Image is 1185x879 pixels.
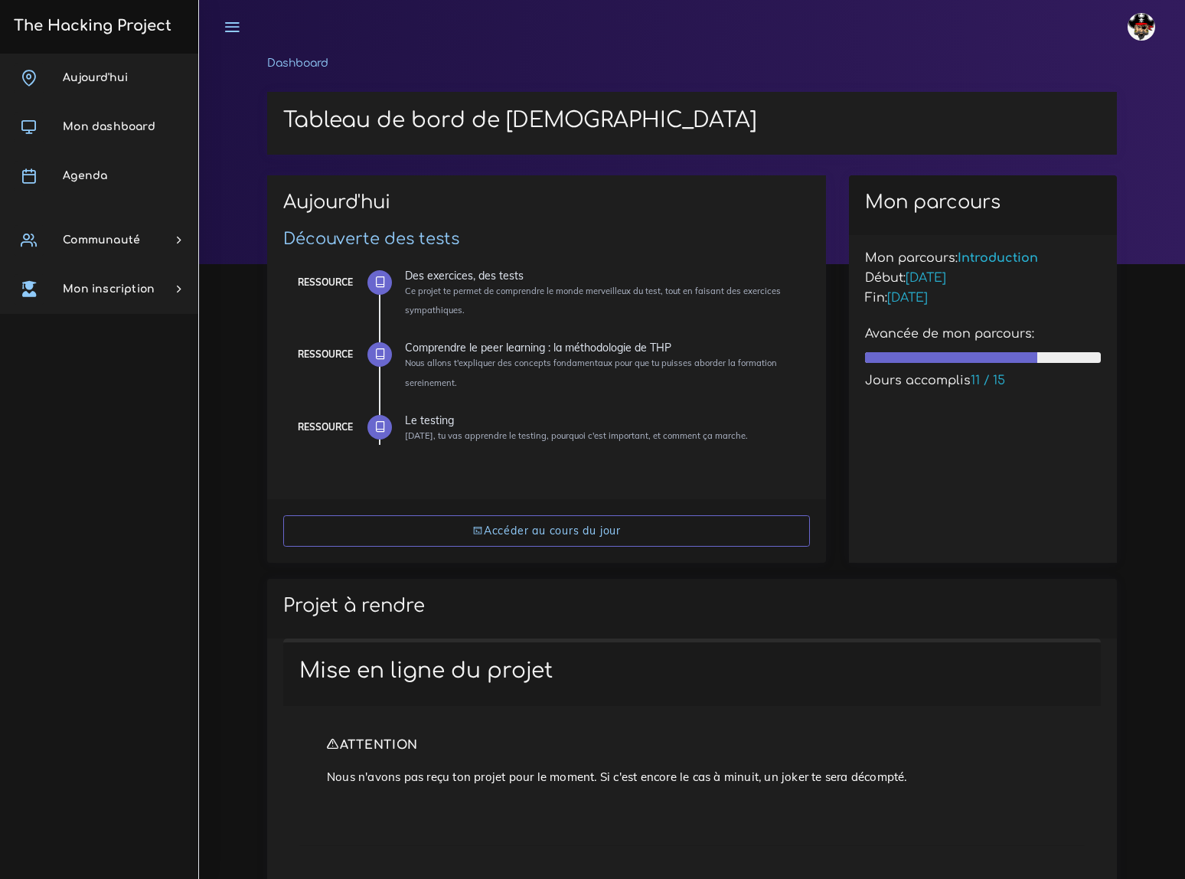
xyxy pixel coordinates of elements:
[405,286,781,315] small: Ce projet te permet de comprendre le monde merveilleux du test, tout en faisant des exercices sym...
[405,430,748,441] small: [DATE], tu vas apprendre le testing, pourquoi c'est important, et comment ça marche.
[283,191,810,224] h2: Aujourd'hui
[298,419,353,436] div: Ressource
[9,18,171,34] h3: The Hacking Project
[887,291,928,305] span: [DATE]
[63,283,155,295] span: Mon inscription
[405,415,798,426] div: Le testing
[298,274,353,291] div: Ressource
[958,251,1038,265] span: Introduction
[63,72,128,83] span: Aujourd'hui
[63,234,140,246] span: Communauté
[865,251,1101,266] h5: Mon parcours:
[283,230,459,248] a: Découverte des tests
[299,658,1085,685] h1: Mise en ligne du projet
[405,342,798,353] div: Comprendre le peer learning : la méthodologie de THP
[283,515,810,547] a: Accéder au cours du jour
[405,358,777,387] small: Nous allons t'expliquer des concepts fondamentaux pour que tu puisses aborder la formation serein...
[971,374,1005,387] span: 11 / 15
[405,270,798,281] div: Des exercices, des tests
[1128,13,1155,41] img: avatar
[267,57,328,69] a: Dashboard
[865,327,1101,341] h5: Avancée de mon parcours:
[283,108,1101,134] h1: Tableau de bord de [DEMOGRAPHIC_DATA]
[865,291,1101,306] h5: Fin:
[865,271,1101,286] h5: Début:
[865,374,1101,388] h5: Jours accomplis
[906,271,946,285] span: [DATE]
[63,121,155,132] span: Mon dashboard
[865,191,1101,214] h2: Mon parcours
[327,768,1057,786] p: Nous n'avons pas reçu ton projet pour le moment. Si c'est encore le cas à minuit, un joker te ser...
[298,346,353,363] div: Ressource
[283,595,1101,617] h2: Projet à rendre
[63,170,107,181] span: Agenda
[327,738,1057,753] h4: ATTENTION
